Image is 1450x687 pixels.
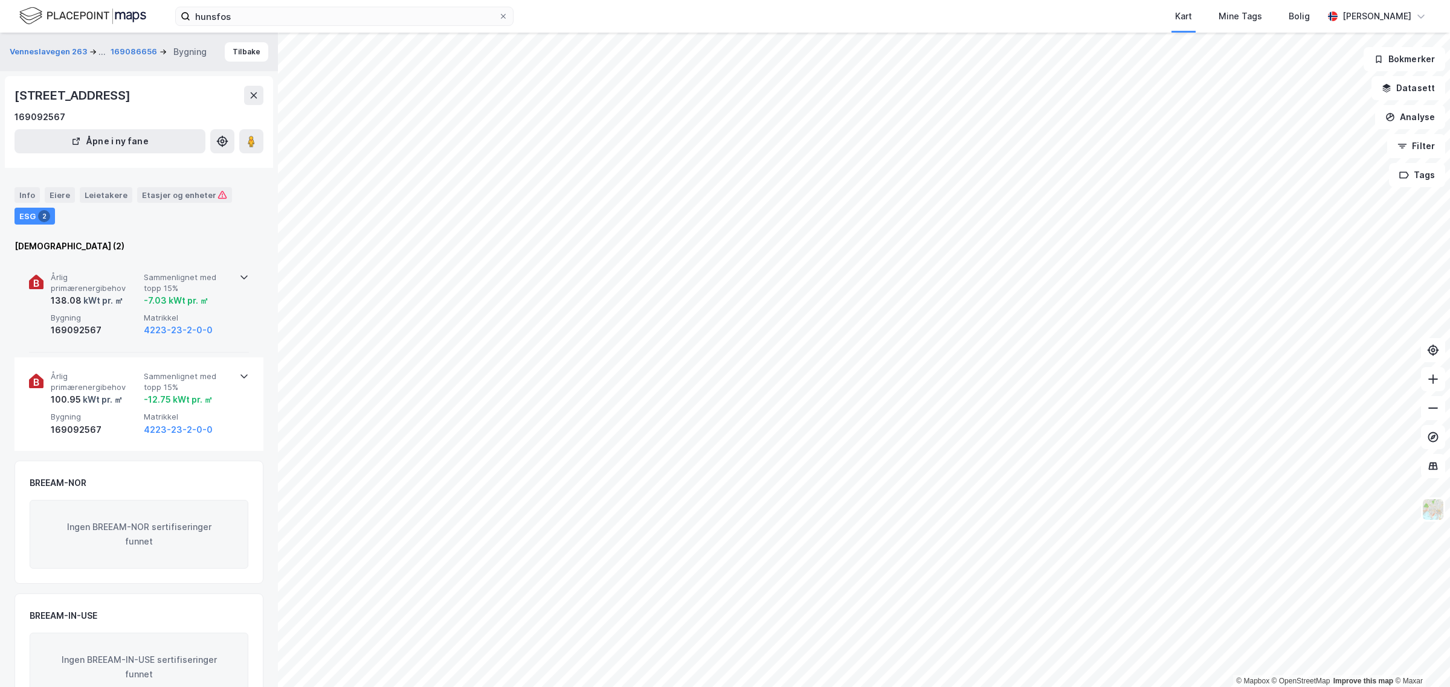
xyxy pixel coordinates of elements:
button: 4223-23-2-0-0 [144,323,213,337]
button: Tilbake [225,42,268,62]
button: Venneslavegen 263 [10,45,89,59]
button: Bokmerker [1364,47,1445,71]
div: Kart [1175,9,1192,24]
div: Kontrollprogram for chat [1390,629,1450,687]
div: [DEMOGRAPHIC_DATA] (2) [14,239,263,254]
span: Årlig primærenergibehov [51,272,139,293]
div: 100.95 [51,392,123,407]
span: Sammenlignet med topp 15% [144,371,232,392]
a: Mapbox [1236,677,1269,685]
div: BREEAM-NOR [30,476,86,490]
span: Sammenlignet med topp 15% [144,272,232,293]
div: Leietakere [80,187,132,203]
div: kWt pr. ㎡ [82,293,123,308]
div: kWt pr. ㎡ [81,392,123,407]
div: Etasjer og enheter [142,190,227,200]
span: Matrikkel [144,313,232,323]
div: Bolig [1289,9,1310,24]
button: 169086656 [111,46,159,58]
button: Åpne i ny fane [14,129,205,153]
a: OpenStreetMap [1272,677,1330,685]
div: [PERSON_NAME] [1342,9,1411,24]
button: Filter [1387,134,1445,158]
div: Bygning [173,45,207,59]
div: -7.03 kWt pr. ㎡ [144,293,208,308]
span: Årlig primærenergibehov [51,371,139,392]
div: Info [14,187,40,203]
div: -12.75 kWt pr. ㎡ [144,392,213,407]
input: Søk på adresse, matrikkel, gårdeiere, leietakere eller personer [190,7,498,25]
div: [STREET_ADDRESS] [14,86,133,105]
div: BREEAM-IN-USE [30,609,97,623]
div: ... [98,45,106,59]
button: 4223-23-2-0-0 [144,423,213,437]
a: Improve this map [1333,677,1393,685]
div: 169092567 [51,323,139,337]
img: logo.f888ab2527a4732fd821a326f86c7f29.svg [19,5,146,27]
span: Bygning [51,412,139,422]
div: Ingen BREEAM-NOR sertifiseringer funnet [30,500,248,569]
iframe: Chat Widget [1390,629,1450,687]
button: Analyse [1375,105,1445,129]
div: ESG [14,208,55,225]
button: Tags [1389,163,1445,187]
div: 169092567 [51,423,139,437]
div: Eiere [45,187,75,203]
button: Datasett [1371,76,1445,100]
span: Bygning [51,313,139,323]
div: 138.08 [51,293,123,308]
div: Mine Tags [1219,9,1262,24]
span: Matrikkel [144,412,232,422]
div: 169092567 [14,110,65,124]
div: 2 [38,210,50,222]
img: Z [1422,498,1445,521]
